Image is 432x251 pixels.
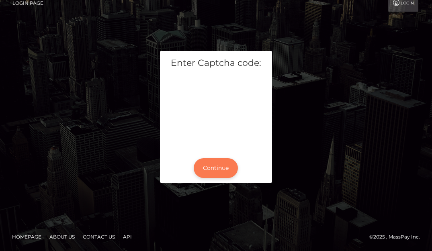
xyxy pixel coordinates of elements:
h5: Enter Captcha code: [166,57,266,69]
iframe: mtcaptcha [166,76,266,147]
a: API [120,231,135,243]
a: Homepage [9,231,45,243]
button: Continue [194,158,238,178]
a: About Us [46,231,78,243]
div: © 2025 , MassPay Inc. [369,233,426,241]
a: Contact Us [80,231,118,243]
